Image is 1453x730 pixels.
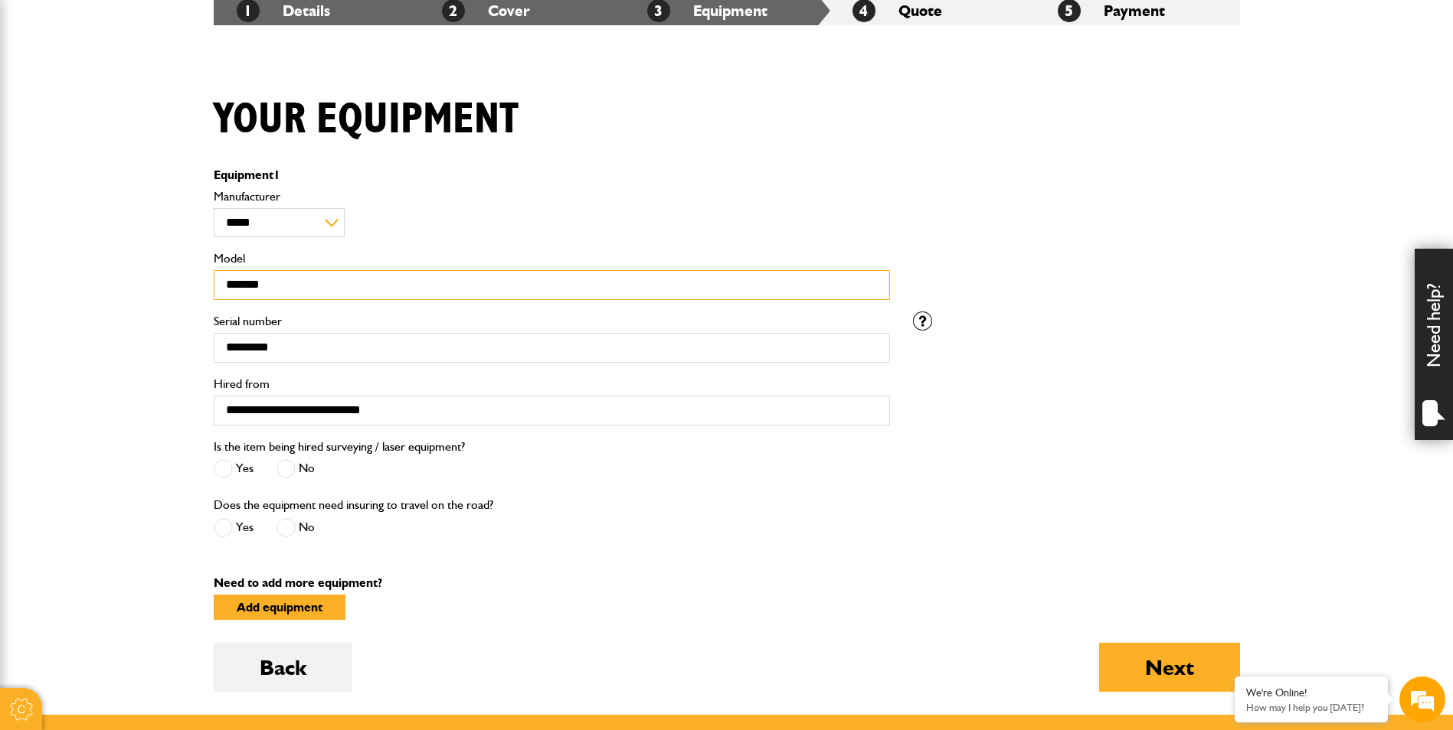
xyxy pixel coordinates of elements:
[442,2,530,20] a: 2Cover
[214,518,254,537] label: Yes
[214,94,519,145] h1: Your equipment
[237,2,330,20] a: 1Details
[277,459,315,478] label: No
[214,378,890,390] label: Hired from
[214,169,890,181] p: Equipment
[214,643,352,692] button: Back
[1099,643,1240,692] button: Next
[20,277,280,458] textarea: Type your message and hit 'Enter'
[214,315,890,328] label: Serial number
[20,187,280,220] input: Enter your email address
[214,191,890,203] label: Manufacturer
[80,86,257,106] div: Chat with us now
[208,471,278,492] em: Start Chat
[251,8,288,44] div: Minimize live chat window
[214,459,254,478] label: Yes
[214,441,465,453] label: Is the item being hired surveying / laser equipment?
[1246,686,1376,699] div: We're Online!
[26,85,64,106] img: d_20077148190_company_1631870298795_20077148190
[214,499,493,511] label: Does the equipment need insuring to travel on the road?
[277,518,315,537] label: No
[20,232,280,266] input: Enter your phone number
[273,168,280,182] span: 1
[20,142,280,175] input: Enter your last name
[214,577,1240,589] p: Need to add more equipment?
[1246,702,1376,713] p: How may I help you today?
[1415,249,1453,440] div: Need help?
[214,253,890,265] label: Model
[214,595,345,620] button: Add equipment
